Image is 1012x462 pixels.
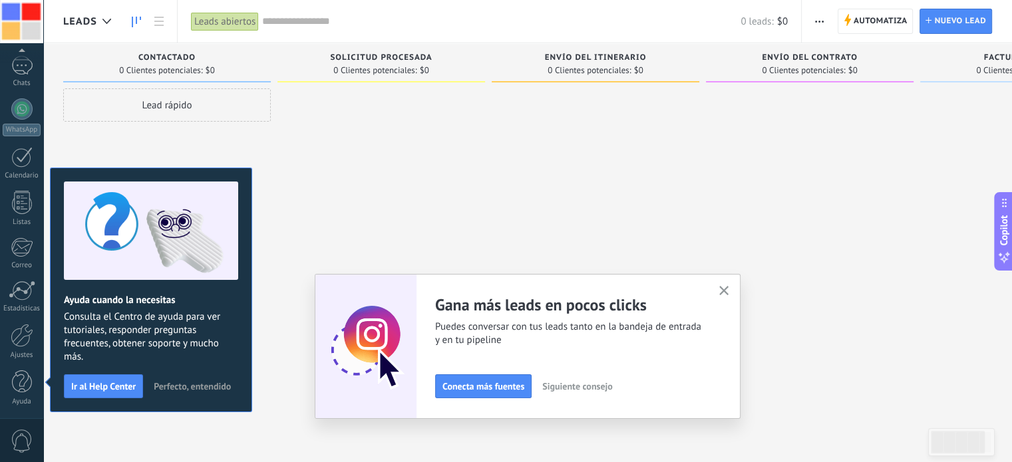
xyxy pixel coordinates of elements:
[3,218,41,227] div: Listas
[435,374,532,398] button: Conecta más fuentes
[713,53,907,64] div: Envío del contrato
[934,9,986,33] span: Nuevo lead
[63,88,271,122] div: Lead rápido
[542,382,612,391] span: Siguiente consejo
[3,172,41,180] div: Calendario
[3,398,41,406] div: Ayuda
[154,382,231,391] span: Perfecto, entendido
[3,304,41,313] div: Estadísticas
[3,351,41,360] div: Ajustes
[498,53,693,64] div: Envío del itinerario
[545,53,647,62] span: Envío del itinerario
[777,15,788,28] span: $0
[70,53,264,64] div: Contactado
[741,15,773,28] span: 0 leads:
[64,294,238,306] h2: Ayuda cuando la necesitas
[810,9,829,34] button: Más
[536,376,618,396] button: Siguiente consejo
[548,66,631,74] span: 0 Clientes potenciales:
[435,320,703,347] span: Puedes conversar con tus leads tanto en la bandeja de entrada y en tu pipeline
[420,66,429,74] span: $0
[148,9,170,35] a: Lista
[848,66,858,74] span: $0
[920,9,992,34] a: Nuevo lead
[634,66,643,74] span: $0
[3,79,41,88] div: Chats
[206,66,215,74] span: $0
[3,124,41,136] div: WhatsApp
[435,294,703,315] h2: Gana más leads en pocos clicks
[191,12,259,31] div: Leads abiertos
[284,53,478,64] div: Solicitud procesada
[71,382,136,391] span: Ir al Help Center
[119,66,202,74] span: 0 Clientes potenciales:
[838,9,914,34] a: Automatiza
[148,376,237,396] button: Perfecto, entendido
[997,215,1011,245] span: Copilot
[3,261,41,270] div: Correo
[64,374,143,398] button: Ir al Help Center
[333,66,417,74] span: 0 Clientes potenciales:
[125,9,148,35] a: Leads
[64,310,238,364] span: Consulta el Centro de ayuda para ver tutoriales, responder preguntas frecuentes, obtener soporte ...
[762,53,857,62] span: Envío del contrato
[854,9,908,33] span: Automatiza
[762,66,845,74] span: 0 Clientes potenciales:
[442,382,524,391] span: Conecta más fuentes
[330,53,432,62] span: Solicitud procesada
[138,53,196,62] span: Contactado
[63,15,97,28] span: Leads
